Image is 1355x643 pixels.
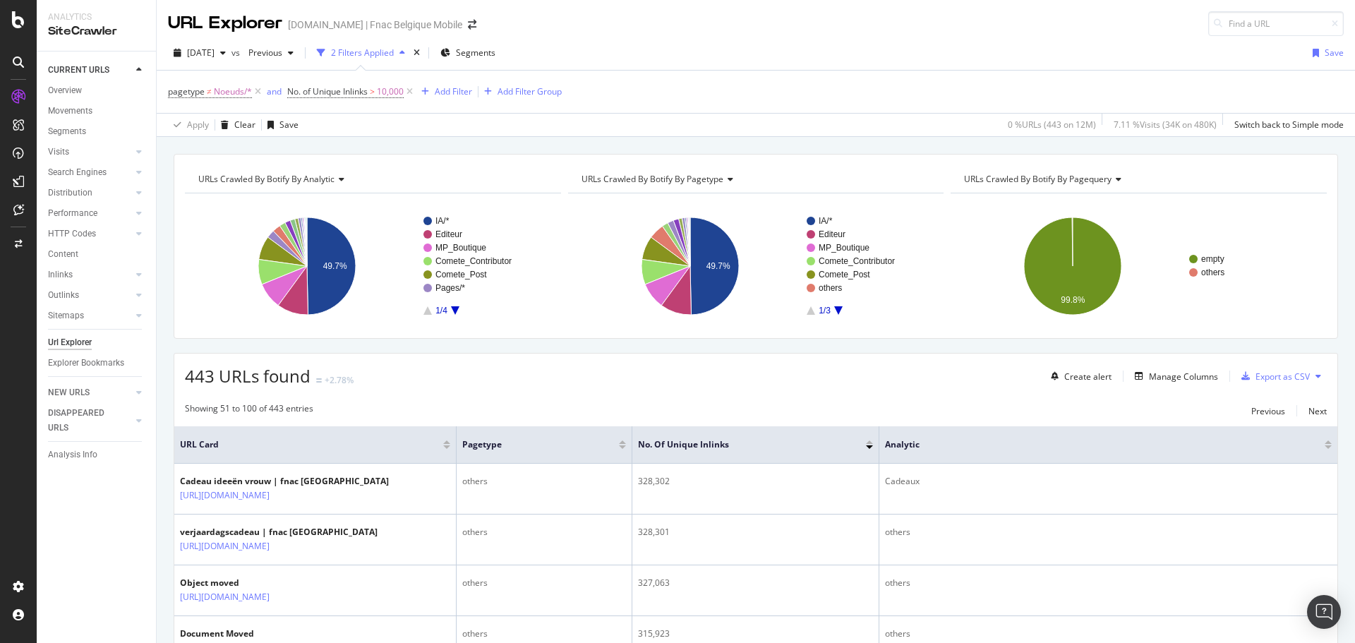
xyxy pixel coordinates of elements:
span: Previous [243,47,282,59]
span: 443 URLs found [185,364,311,387]
a: CURRENT URLS [48,63,132,78]
div: Add Filter Group [498,85,562,97]
input: Find a URL [1208,11,1344,36]
a: Segments [48,124,146,139]
text: MP_Boutique [435,243,486,253]
div: 328,301 [638,526,873,539]
div: Save [1325,47,1344,59]
div: others [462,475,626,488]
button: Previous [1251,402,1285,419]
button: Segments [435,42,501,64]
h4: URLs Crawled By Botify By analytic [195,168,548,191]
div: HTTP Codes [48,227,96,241]
text: Comete_Post [819,270,870,280]
button: [DATE] [168,42,231,64]
div: times [411,46,423,60]
div: verjaardagscadeau | fnac [GEOGRAPHIC_DATA] [180,526,378,539]
a: Sitemaps [48,308,132,323]
button: Add Filter Group [478,83,562,100]
span: URL Card [180,438,440,451]
div: Cadeau ideeën vrouw | fnac [GEOGRAPHIC_DATA] [180,475,389,488]
svg: A chart. [185,205,557,327]
text: Comete_Contributor [435,256,512,266]
div: Explorer Bookmarks [48,356,124,371]
span: > [370,85,375,97]
div: Inlinks [48,268,73,282]
div: NEW URLS [48,385,90,400]
text: Comete_Post [435,270,487,280]
div: DISAPPEARED URLS [48,406,119,435]
div: Manage Columns [1149,371,1218,383]
a: Movements [48,104,146,119]
div: Cadeaux [885,475,1332,488]
span: URLs Crawled By Botify By pagetype [582,173,723,185]
div: and [267,85,282,97]
text: Comete_Contributor [819,256,895,266]
div: URL Explorer [168,11,282,35]
div: Apply [187,119,209,131]
svg: A chart. [951,205,1323,327]
div: 2 Filters Applied [331,47,394,59]
button: Save [1307,42,1344,64]
button: Save [262,114,299,136]
div: Clear [234,119,255,131]
div: Content [48,247,78,262]
h4: URLs Crawled By Botify By pagequery [961,168,1314,191]
div: 0 % URLs ( 443 on 12M ) [1008,119,1096,131]
span: URLs Crawled By Botify By pagequery [964,173,1112,185]
div: Performance [48,206,97,221]
h4: URLs Crawled By Botify By pagetype [579,168,932,191]
text: 1/3 [819,306,831,316]
span: Segments [456,47,495,59]
a: Inlinks [48,268,132,282]
span: pagetype [462,438,598,451]
button: Apply [168,114,209,136]
div: Document Moved [180,627,331,640]
a: Content [48,247,146,262]
text: Pages/* [435,283,465,293]
button: and [267,85,282,98]
div: others [885,577,1332,589]
text: empty [1201,254,1224,264]
span: pagetype [168,85,205,97]
div: others [462,577,626,589]
a: Visits [48,145,132,160]
div: Open Intercom Messenger [1307,595,1341,629]
a: Distribution [48,186,132,200]
button: Clear [215,114,255,136]
div: Object moved [180,577,331,589]
a: Explorer Bookmarks [48,356,146,371]
a: HTTP Codes [48,227,132,241]
div: Export as CSV [1255,371,1310,383]
a: Performance [48,206,132,221]
span: URLs Crawled By Botify By analytic [198,173,335,185]
div: Switch back to Simple mode [1234,119,1344,131]
div: Add Filter [435,85,472,97]
div: Save [279,119,299,131]
span: Noeuds/* [214,82,252,102]
text: others [1201,268,1224,277]
div: Create alert [1064,371,1112,383]
span: ≠ [207,85,212,97]
div: Next [1308,405,1327,417]
div: others [462,526,626,539]
div: Sitemaps [48,308,84,323]
div: Movements [48,104,92,119]
div: Analytics [48,11,145,23]
div: 328,302 [638,475,873,488]
a: Search Engines [48,165,132,180]
div: Distribution [48,186,92,200]
button: Manage Columns [1129,368,1218,385]
span: 10,000 [377,82,404,102]
div: others [885,526,1332,539]
span: 2025 Aug. 1st [187,47,215,59]
a: Url Explorer [48,335,146,350]
a: Overview [48,83,146,98]
svg: A chart. [568,205,940,327]
a: NEW URLS [48,385,132,400]
div: [DOMAIN_NAME] | Fnac Belgique Mobile [288,18,462,32]
img: Equal [316,378,322,383]
div: Outlinks [48,288,79,303]
div: Overview [48,83,82,98]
